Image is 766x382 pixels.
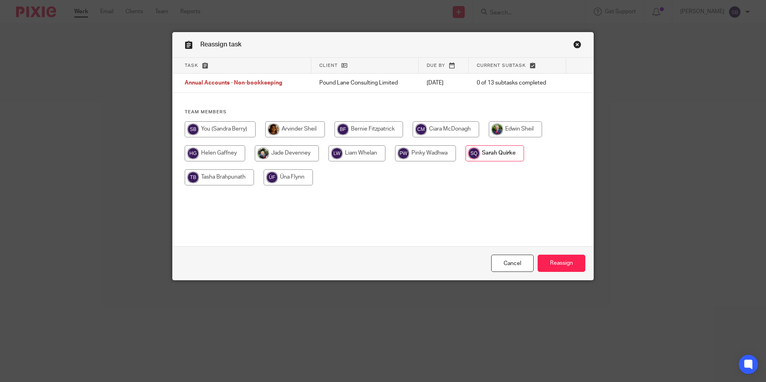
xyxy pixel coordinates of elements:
span: Task [185,63,198,68]
input: Reassign [538,255,585,272]
a: Close this dialog window [491,255,534,272]
span: Annual Accounts - Non-bookkeeping [185,80,282,86]
span: Due by [427,63,445,68]
h4: Team members [185,109,581,115]
span: Client [319,63,338,68]
td: 0 of 13 subtasks completed [469,74,566,93]
p: Pound Lane Consulting Limited [319,79,411,87]
a: Close this dialog window [573,40,581,51]
span: Reassign task [200,41,242,48]
p: [DATE] [427,79,461,87]
span: Current subtask [477,63,526,68]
